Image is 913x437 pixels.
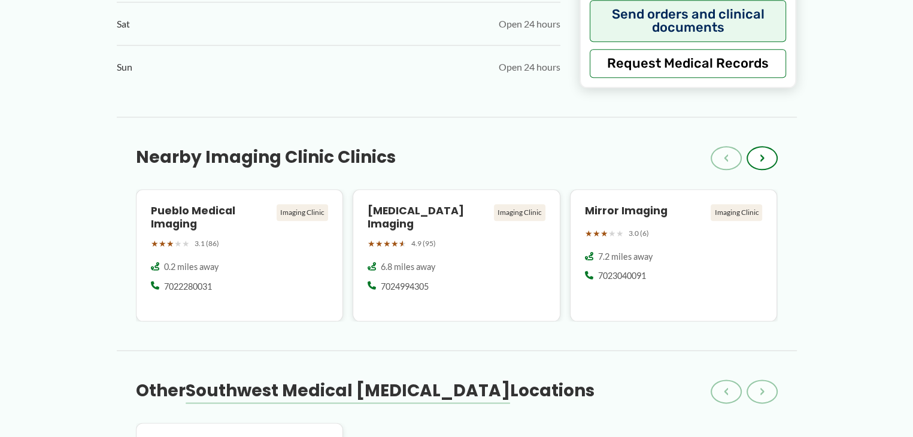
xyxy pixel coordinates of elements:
[391,236,399,251] span: ★
[570,189,778,321] a: Mirror Imaging Imaging Clinic ★★★★★ 3.0 (6) 7.2 miles away 7023040091
[629,227,649,240] span: 3.0 (6)
[590,49,787,78] button: Request Medical Records
[368,204,489,232] h4: [MEDICAL_DATA] Imaging
[136,380,594,402] h3: Other Locations
[353,189,560,321] a: [MEDICAL_DATA] Imaging Imaging Clinic ★★★★★ 4.9 (95) 6.8 miles away 7024994305
[598,251,653,263] span: 7.2 miles away
[182,236,190,251] span: ★
[711,380,742,403] button: ‹
[277,204,328,221] div: Imaging Clinic
[747,146,778,170] button: ›
[174,236,182,251] span: ★
[136,147,396,168] h3: Nearby Imaging Clinic Clinics
[399,236,407,251] span: ★
[117,58,132,76] span: Sun
[381,281,429,293] span: 7024994305
[164,281,212,293] span: 7022280031
[381,261,435,273] span: 6.8 miles away
[711,146,742,170] button: ‹
[616,226,624,241] span: ★
[499,15,560,33] span: Open 24 hours
[186,379,510,402] span: Southwest Medical [MEDICAL_DATA]
[151,204,272,232] h4: Pueblo Medical Imaging
[117,15,130,33] span: Sat
[760,384,765,399] span: ›
[494,204,545,221] div: Imaging Clinic
[747,380,778,403] button: ›
[600,226,608,241] span: ★
[195,237,219,250] span: 3.1 (86)
[608,226,616,241] span: ★
[598,270,646,282] span: 7023040091
[375,236,383,251] span: ★
[136,189,344,321] a: Pueblo Medical Imaging Imaging Clinic ★★★★★ 3.1 (86) 0.2 miles away 7022280031
[585,204,706,218] h4: Mirror Imaging
[593,226,600,241] span: ★
[383,236,391,251] span: ★
[499,58,560,76] span: Open 24 hours
[760,151,765,165] span: ›
[585,226,593,241] span: ★
[411,237,436,250] span: 4.9 (95)
[164,261,219,273] span: 0.2 miles away
[711,204,762,221] div: Imaging Clinic
[724,384,729,399] span: ‹
[724,151,729,165] span: ‹
[159,236,166,251] span: ★
[151,236,159,251] span: ★
[166,236,174,251] span: ★
[368,236,375,251] span: ★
